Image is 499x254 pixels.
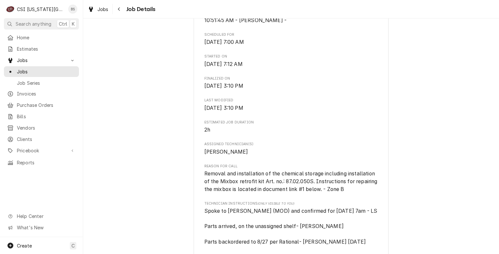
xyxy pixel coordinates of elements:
span: Jobs [17,57,66,64]
span: What's New [17,224,75,231]
span: Started On [204,54,378,59]
span: [DATE] 3:10 PM [204,83,243,89]
span: Create [17,243,32,248]
a: Jobs [4,66,79,77]
div: CSI [US_STATE][GEOGRAPHIC_DATA]. [17,6,65,13]
span: Jobs [97,6,109,13]
div: Assigned Technician(s) [204,142,378,156]
div: BS [68,5,77,14]
a: Go to What's New [4,222,79,233]
a: Purchase Orders [4,100,79,110]
span: [DATE] 3:10 PM [204,105,243,111]
span: Technician Instructions [204,201,378,206]
span: Last Modified [204,98,378,103]
span: Vendors [17,124,76,131]
span: Assigned Technician(s) [204,148,378,156]
span: Ctrl [59,20,67,27]
a: Estimates [4,44,79,54]
a: Jobs [85,4,111,15]
span: Bills [17,113,76,120]
span: Reason For Call [204,170,378,193]
a: Vendors [4,122,79,133]
span: C [71,242,75,249]
a: Invoices [4,88,79,99]
span: Finalized On [204,82,378,90]
span: Estimates [17,45,76,52]
span: Invoices [17,90,76,97]
span: Scheduled For [204,38,378,46]
span: Purchase Orders [17,102,76,108]
span: Help Center [17,213,75,220]
span: Home [17,34,76,41]
span: Finalized On [204,76,378,81]
a: Home [4,32,79,43]
div: Brent Seaba's Avatar [68,5,77,14]
span: Estimated Job Duration [204,126,378,134]
span: [DATE] 7:12 AM [204,61,243,67]
span: Last Modified [204,104,378,112]
div: C [6,5,15,14]
div: CSI Kansas City.'s Avatar [6,5,15,14]
span: (Only Visible to You) [258,202,294,205]
span: 2h [204,127,210,133]
a: Clients [4,134,79,145]
span: [DATE] 7:00 AM [204,39,244,45]
div: Finalized On [204,76,378,90]
span: Assigned Technician(s) [204,142,378,147]
span: Reports [17,159,76,166]
span: Reason For Call [204,164,378,169]
button: Navigate back [114,4,124,14]
span: Pricebook [17,147,66,154]
div: Reason For Call [204,164,378,193]
a: Reports [4,157,79,168]
a: Go to Help Center [4,211,79,222]
a: Go to Jobs [4,55,79,66]
span: [PERSON_NAME] [204,149,248,155]
a: Bills [4,111,79,122]
span: Estimated Job Duration [204,120,378,125]
span: Removal and installation of the chemical storage including installation of the Mixbox retrofit ki... [204,171,379,192]
div: Scheduled For [204,32,378,46]
span: Clients [17,136,76,143]
span: Search anything [16,20,51,27]
span: K [72,20,75,27]
span: Jobs [17,68,76,75]
button: Search anythingCtrlK [4,18,79,30]
a: Job Series [4,78,79,88]
span: Job Series [17,80,76,86]
span: Scheduled For [204,32,378,37]
div: Started On [204,54,378,68]
span: Job Details [124,5,156,14]
a: Go to Pricebook [4,145,79,156]
div: Last Modified [204,98,378,112]
div: Estimated Job Duration [204,120,378,134]
span: Started On [204,60,378,68]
